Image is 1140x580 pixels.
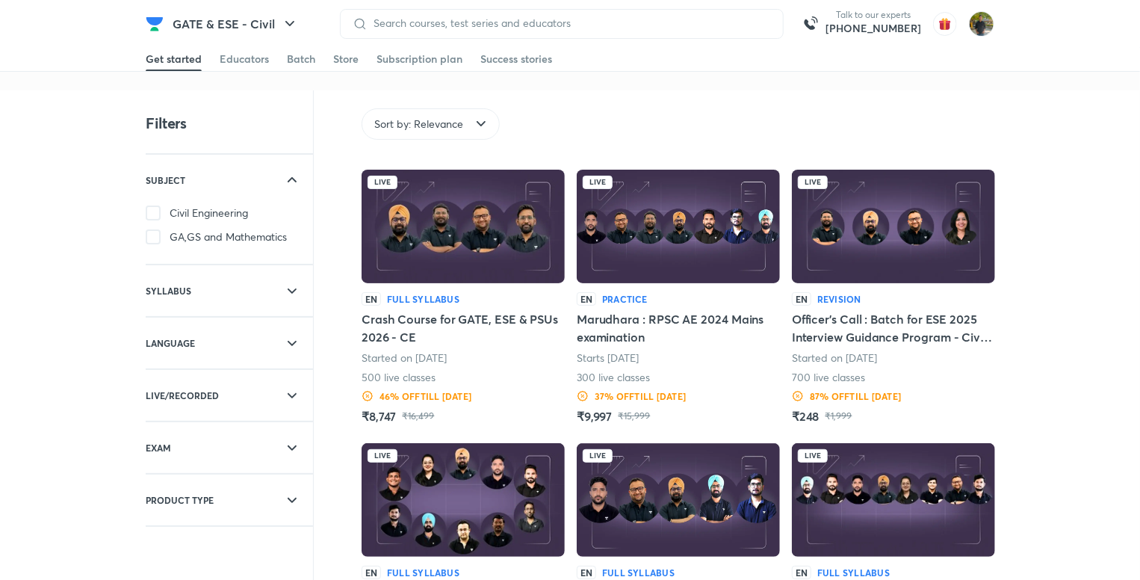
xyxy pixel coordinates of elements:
h6: PRODUCT TYPE [146,493,214,507]
p: EN [792,292,811,306]
span: Sort by: Relevance [374,117,463,132]
h6: Full Syllabus [387,566,459,579]
p: 500 live classes [362,370,436,385]
a: Subscription plan [377,47,462,71]
a: Success stories [480,47,552,71]
img: Discount Logo [577,390,589,402]
a: Store [333,47,359,71]
p: 300 live classes [577,370,651,385]
img: call-us [796,9,825,39]
h6: Full Syllabus [387,292,459,306]
a: Educators [220,47,269,71]
p: EN [577,566,596,579]
h6: Practice [602,292,648,306]
img: Batch Thumbnail [362,443,565,557]
h6: 87 % OFF till [DATE] [810,389,901,403]
div: Batch [287,52,315,67]
h5: Officer's Call : Batch for ESE 2025 Interview Guidance Program - Civil Engineering [792,310,995,346]
img: Company Logo [146,15,164,33]
h6: LANGUAGE [146,336,195,351]
div: Educators [220,52,269,67]
img: Discount Logo [362,390,374,402]
img: avatar [933,12,957,36]
p: ₹15,999 [619,410,651,422]
h5: ₹8,747 [362,407,397,425]
div: Live [798,449,828,463]
h5: Marudhara : RPSC AE 2024 Mains examination [577,310,780,346]
div: Subscription plan [377,52,462,67]
div: Live [368,449,397,463]
p: ₹1,999 [825,410,852,422]
img: Batch Thumbnail [792,170,995,283]
h6: 37 % OFF till [DATE] [595,389,686,403]
h5: Crash Course for GATE, ESE & PSUs 2026 - CE [362,310,565,346]
img: Batch Thumbnail [577,170,780,283]
img: Batch Thumbnail [362,170,565,283]
input: Search courses, test series and educators [368,17,771,29]
a: Get started [146,47,202,71]
button: GATE & ESE - Civil [164,9,308,39]
p: EN [577,292,596,306]
h5: ₹9,997 [577,407,613,425]
span: GA,GS and Mathematics [170,229,287,244]
div: Store [333,52,359,67]
div: Live [583,176,613,189]
div: Live [368,176,397,189]
div: Live [583,449,613,463]
h6: SUBJECT [146,173,185,188]
p: Started on [DATE] [792,351,877,365]
img: Discount Logo [792,390,804,402]
p: Talk to our experts [825,9,921,21]
p: EN [362,566,381,579]
h4: Filters [146,114,187,133]
p: EN [792,566,811,579]
h6: Full Syllabus [602,566,675,579]
h5: ₹248 [792,407,820,425]
p: ₹16,499 [403,410,435,422]
h6: Revision [817,292,861,306]
h6: EXAM [146,440,171,455]
h6: 46 % OFF till [DATE] [380,389,471,403]
h6: LIVE/RECORDED [146,388,219,403]
h6: Full Syllabus [817,566,890,579]
img: Batch Thumbnail [577,443,780,557]
div: Live [798,176,828,189]
p: EN [362,292,381,306]
h6: SYLLABUS [146,283,191,298]
a: Batch [287,47,315,71]
div: Get started [146,52,202,67]
p: Started on [DATE] [362,351,447,365]
p: 700 live classes [792,370,866,385]
p: Starts [DATE] [577,351,639,365]
img: shubham rawat [969,11,994,37]
a: [PHONE_NUMBER] [825,21,921,36]
span: Civil Engineering [170,206,248,220]
img: Batch Thumbnail [792,443,995,557]
div: Success stories [480,52,552,67]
